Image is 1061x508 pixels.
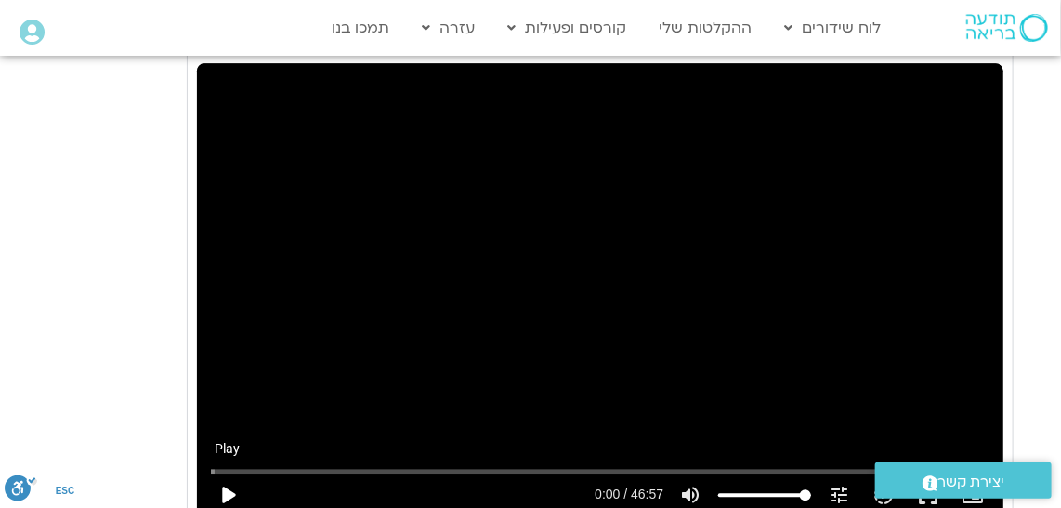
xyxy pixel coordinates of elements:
a: תמכו בנו [322,10,399,46]
a: קורסים ופעילות [498,10,635,46]
span: יצירת קשר [938,470,1005,495]
a: ההקלטות שלי [649,10,761,46]
a: יצירת קשר [875,462,1052,499]
a: לוח שידורים [775,10,890,46]
img: תודעה בריאה [966,14,1048,42]
a: עזרה [413,10,484,46]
